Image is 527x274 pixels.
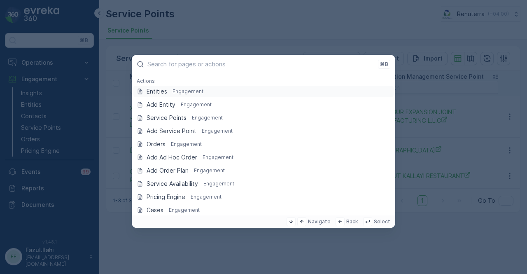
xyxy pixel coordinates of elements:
[147,193,185,201] p: Pricing Engine
[147,114,187,122] p: Service Points
[202,128,233,134] p: Engagement
[308,218,331,225] p: Navigate
[147,206,163,214] p: Cases
[203,180,234,187] p: Engagement
[147,140,166,148] p: Orders
[346,218,358,225] p: Back
[191,194,222,200] p: Engagement
[194,167,225,174] p: Engagement
[378,60,390,69] button: ⌘B
[147,61,375,68] input: Search for pages or actions
[374,218,390,225] p: Select
[147,101,175,109] p: Add Entity
[147,153,197,162] p: Add Ad Hoc Order
[203,154,233,161] p: Engagement
[147,180,198,188] p: Service Availability
[132,74,395,215] div: Search for pages or actions
[132,77,395,85] div: Actions
[147,87,167,96] p: Entities
[192,115,223,121] p: Engagement
[147,166,189,175] p: Add Order Plan
[380,61,388,68] p: ⌘B
[173,88,203,95] p: Engagement
[147,127,196,135] p: Add Service Point
[181,101,212,108] p: Engagement
[169,207,200,213] p: Engagement
[171,141,202,148] p: Engagement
